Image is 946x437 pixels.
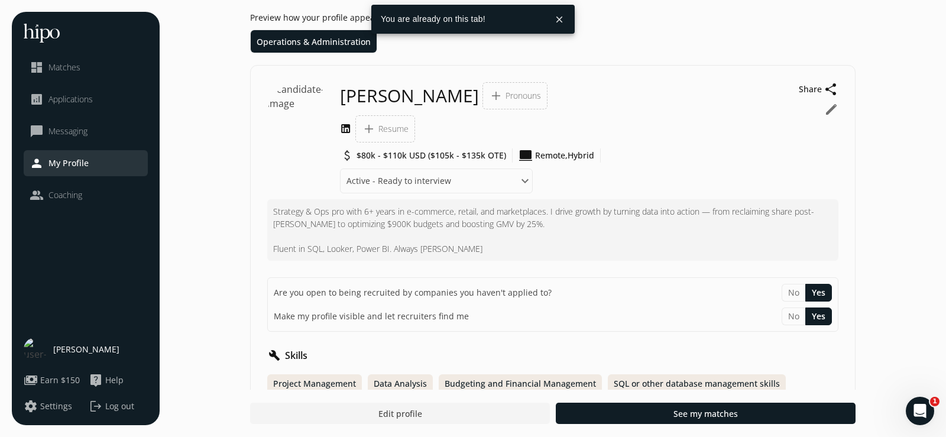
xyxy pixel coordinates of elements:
span: Share [799,83,822,95]
span: Are you open to being recruited by companies you haven't applied to? [274,287,552,299]
button: paymentsEarn $150 [24,373,80,387]
span: Hybrid [568,150,594,161]
span: Matches [48,61,80,73]
img: user-photo [24,338,47,361]
button: Yes [805,284,832,302]
div: Project Management [267,374,362,393]
li: Operations & Administration [251,30,377,53]
h2: Skills [285,348,307,362]
span: Messaging [48,125,88,137]
span: Edit profile [378,407,422,420]
div: Data Analysis [368,374,433,393]
span: Settings [40,400,72,412]
button: live_helpHelp [89,373,124,387]
span: My Profile [48,157,89,169]
iframe: Intercom live chat [906,397,934,425]
span: Remote, [535,150,568,161]
a: dashboardMatches [30,60,142,75]
a: paymentsEarn $150 [24,373,83,387]
button: settingsSettings [24,399,72,413]
button: logoutLog out [89,399,148,413]
span: add [362,122,376,136]
button: No [782,307,805,325]
span: add [489,89,503,103]
span: settings [24,399,38,413]
span: See my matches [673,407,738,420]
button: Shareshare [799,82,838,96]
span: [PERSON_NAME] [53,344,119,355]
span: payments [24,373,38,387]
span: people [30,188,44,202]
div: SQL or other database management skills [608,374,786,393]
span: $80k - $110k USD ($105k - $135k OTE) [357,150,506,161]
span: Applications [48,93,93,105]
button: Yes [805,307,832,325]
span: Pronouns [506,90,541,102]
span: person [30,156,44,170]
span: analytics [30,92,44,106]
button: close [549,9,570,30]
a: peopleCoaching [30,188,142,202]
button: See my matches [556,403,856,424]
a: personMy Profile [30,156,142,170]
a: live_helpHelp [89,373,148,387]
a: analyticsApplications [30,92,142,106]
a: settingsSettings [24,399,83,413]
span: chat_bubble_outline [30,124,44,138]
button: No [782,284,805,302]
span: Help [105,374,124,386]
img: hh-logo-white [24,24,60,43]
span: build [267,348,281,362]
a: chat_bubble_outlineMessaging [30,124,142,138]
span: live_help [89,373,103,387]
span: dashboard [30,60,44,75]
span: logout [89,399,103,413]
span: Log out [105,400,134,412]
h1: Preview how your profile appears to recruiters [250,12,856,24]
p: Strategy & Ops pro with 6+ years in e-commerce, retail, and marketplaces. I drive growth by turni... [273,205,832,255]
span: Resume [378,123,409,135]
div: Budgeting and Financial Management [439,374,602,393]
span: Coaching [48,189,82,201]
span: [PERSON_NAME] [340,85,479,106]
span: Earn $150 [40,374,80,386]
span: share [824,82,838,96]
button: edit [824,102,838,116]
button: Edit profile [250,403,550,424]
span: 1 [930,397,939,406]
img: candidate-image [267,82,334,148]
span: computer [519,148,533,163]
span: Make my profile visible and let recruiters find me [274,310,469,322]
span: attach_money [340,148,354,163]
